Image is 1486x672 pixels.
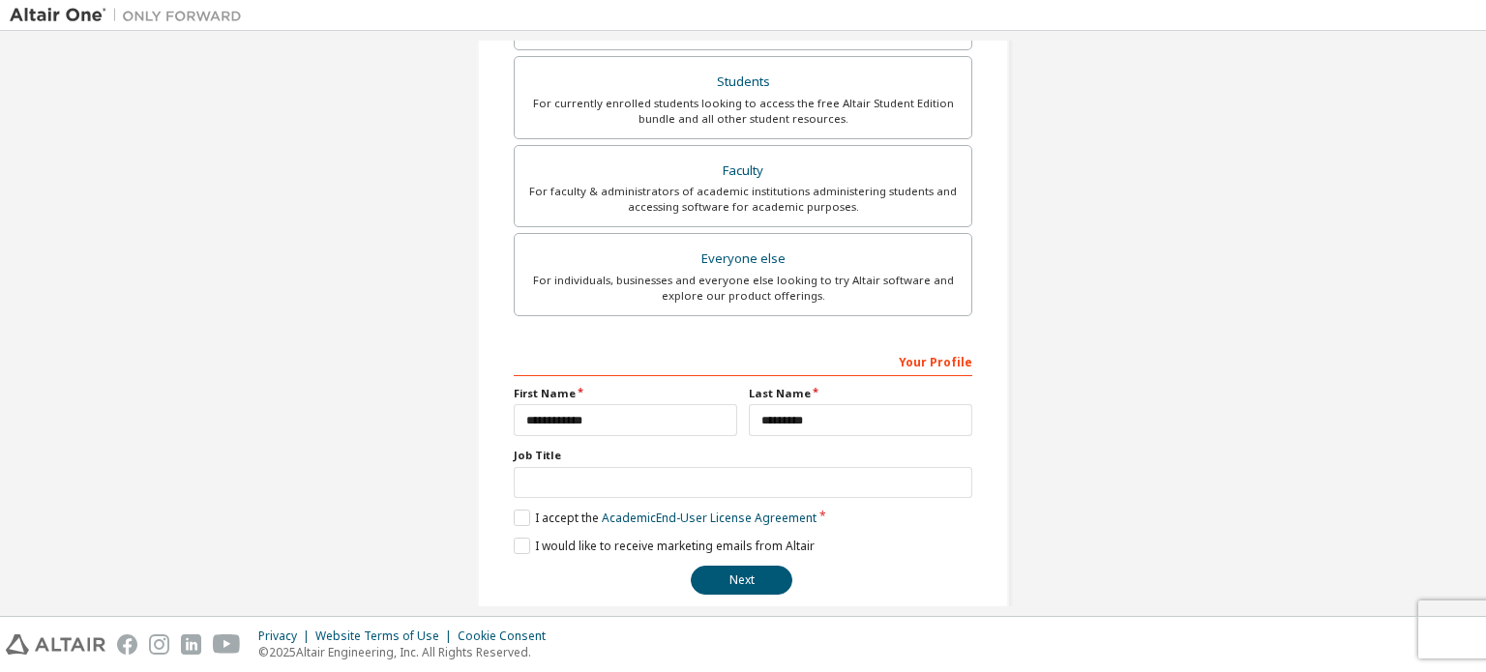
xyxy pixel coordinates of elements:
button: Next [691,566,792,595]
img: linkedin.svg [181,634,201,655]
img: instagram.svg [149,634,169,655]
img: facebook.svg [117,634,137,655]
div: Your Profile [514,345,972,376]
div: Everyone else [526,246,960,273]
label: Job Title [514,448,972,463]
p: © 2025 Altair Engineering, Inc. All Rights Reserved. [258,644,557,660]
div: Website Terms of Use [315,628,458,644]
label: Last Name [749,386,972,401]
img: Altair One [10,6,252,25]
img: altair_logo.svg [6,634,105,655]
label: First Name [514,386,737,401]
label: I would like to receive marketing emails from Altair [514,538,815,554]
div: For faculty & administrators of academic institutions administering students and accessing softwa... [526,184,960,215]
div: Cookie Consent [458,628,557,644]
label: I accept the [514,510,817,526]
div: Faculty [526,158,960,185]
div: Privacy [258,628,315,644]
a: Academic End-User License Agreement [602,510,817,526]
div: For currently enrolled students looking to access the free Altair Student Edition bundle and all ... [526,96,960,127]
div: For individuals, businesses and everyone else looking to try Altair software and explore our prod... [526,273,960,304]
div: Students [526,69,960,96]
img: youtube.svg [213,634,241,655]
